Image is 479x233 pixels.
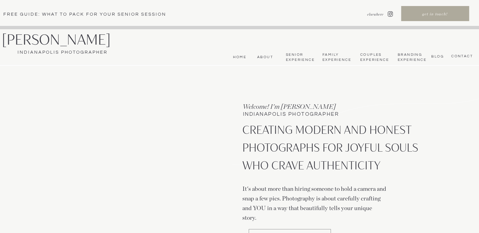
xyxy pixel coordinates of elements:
a: CONTACT [449,54,473,59]
p: It's about more than hiring someone to hold a camera and snap a few pics. Photography is about ca... [242,184,387,220]
nav: elsewhere [352,12,384,17]
a: Family Experience [322,52,351,62]
a: Indianapolis Photographer [2,49,123,56]
a: [PERSON_NAME] [2,32,128,48]
a: bLog [430,54,444,58]
a: Couples Experience [360,52,388,62]
a: Free Guide: What To pack for your senior session [3,11,176,17]
a: About [255,55,273,60]
a: Senior Experience [286,52,314,62]
a: get in touch! [402,11,468,18]
a: Home [231,55,246,60]
h1: INDIANAPOLIS PHOTOGRAPHER [243,112,366,118]
h3: Welcome! I'm [PERSON_NAME] [243,102,356,111]
nav: Branding Experience [398,52,425,62]
p: CREATING MODERN AND HONEST PHOTOGRAPHS FOR JOYFUL SOULS WHO CRAVE AUTHENTICITY [242,121,421,180]
a: BrandingExperience [398,52,425,62]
